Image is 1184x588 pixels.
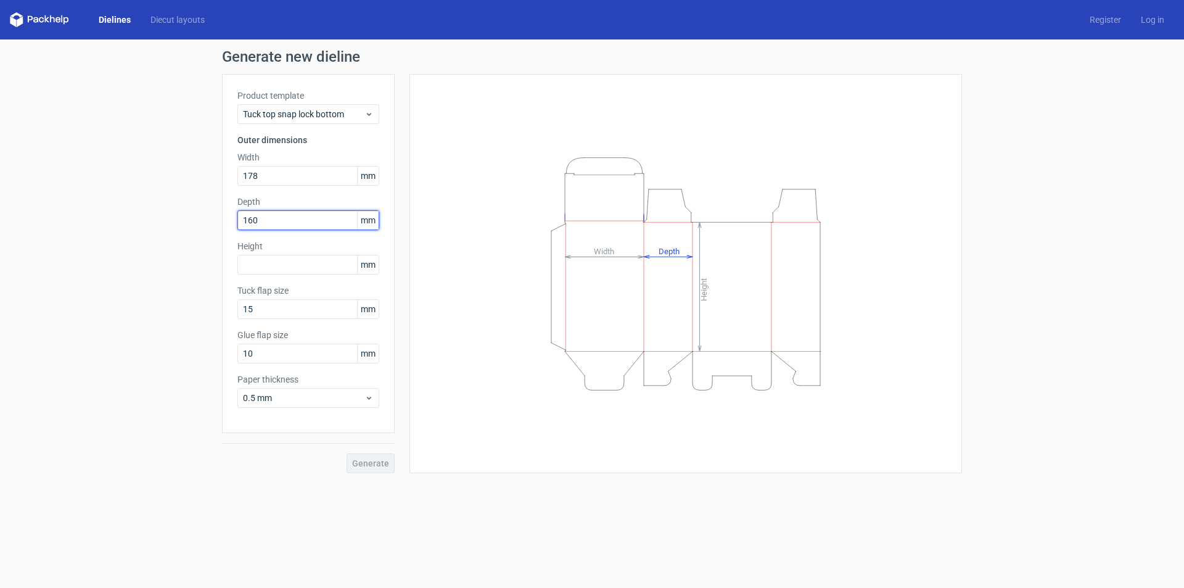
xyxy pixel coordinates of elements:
[357,344,379,363] span: mm
[594,246,614,255] tspan: Width
[237,373,379,386] label: Paper thickness
[357,255,379,274] span: mm
[699,278,709,300] tspan: Height
[1080,14,1131,26] a: Register
[141,14,215,26] a: Diecut layouts
[237,240,379,252] label: Height
[357,211,379,230] span: mm
[357,300,379,318] span: mm
[237,196,379,208] label: Depth
[1131,14,1174,26] a: Log in
[89,14,141,26] a: Dielines
[222,49,962,64] h1: Generate new dieline
[237,151,379,164] label: Width
[237,284,379,297] label: Tuck flap size
[243,108,364,120] span: Tuck top snap lock bottom
[237,329,379,341] label: Glue flap size
[237,89,379,102] label: Product template
[659,246,680,255] tspan: Depth
[237,134,379,146] h3: Outer dimensions
[357,167,379,185] span: mm
[243,392,364,404] span: 0.5 mm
